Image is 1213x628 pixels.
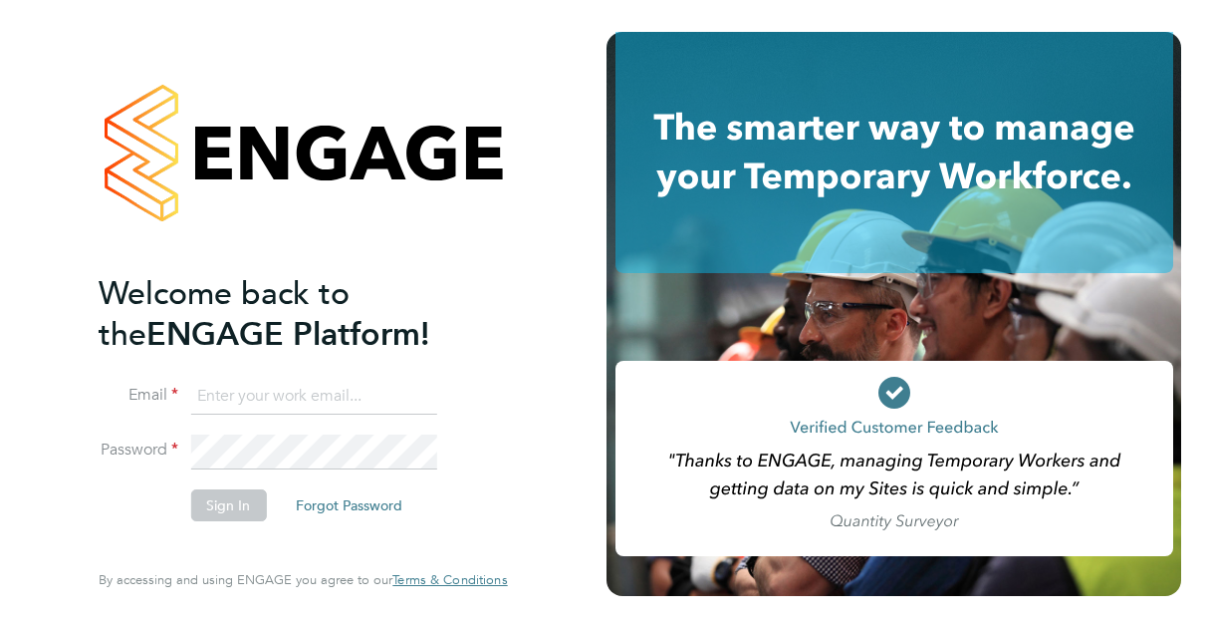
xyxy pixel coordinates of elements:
[99,273,487,355] h2: ENGAGE Platform!
[99,571,507,588] span: By accessing and using ENGAGE you agree to our
[280,489,418,521] button: Forgot Password
[99,385,178,406] label: Email
[392,572,507,588] a: Terms & Conditions
[99,440,178,461] label: Password
[190,379,436,415] input: Enter your work email...
[99,274,350,354] span: Welcome back to the
[392,571,507,588] span: Terms & Conditions
[190,489,266,521] button: Sign In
